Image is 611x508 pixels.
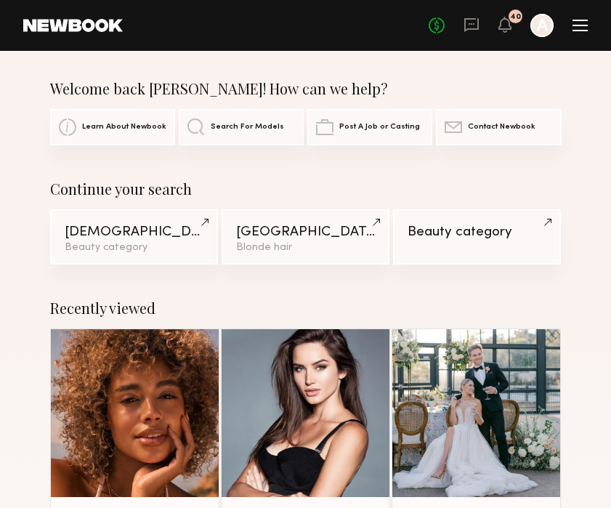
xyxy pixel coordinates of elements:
div: Continue your search [50,180,562,198]
a: Contact Newbook [436,109,561,145]
a: Search For Models [179,109,304,145]
div: Welcome back [PERSON_NAME]! How can we help? [50,80,562,97]
div: [GEOGRAPHIC_DATA] [236,225,375,239]
span: Search For Models [211,123,284,132]
div: [DEMOGRAPHIC_DATA] Models [65,225,203,239]
div: Recently viewed [50,299,562,317]
div: Blonde hair [236,243,375,253]
a: Post A Job or Casting [307,109,432,145]
div: 40 [510,13,521,21]
span: Post A Job or Casting [339,123,420,132]
span: Contact Newbook [468,123,535,132]
a: [GEOGRAPHIC_DATA]Blonde hair [222,209,389,265]
a: A [530,14,554,37]
a: [DEMOGRAPHIC_DATA] ModelsBeauty category [50,209,218,265]
div: Beauty category [65,243,203,253]
a: Beauty category [393,209,561,265]
a: Learn About Newbook [50,109,175,145]
span: Learn About Newbook [82,123,166,132]
div: Beauty category [408,225,546,239]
